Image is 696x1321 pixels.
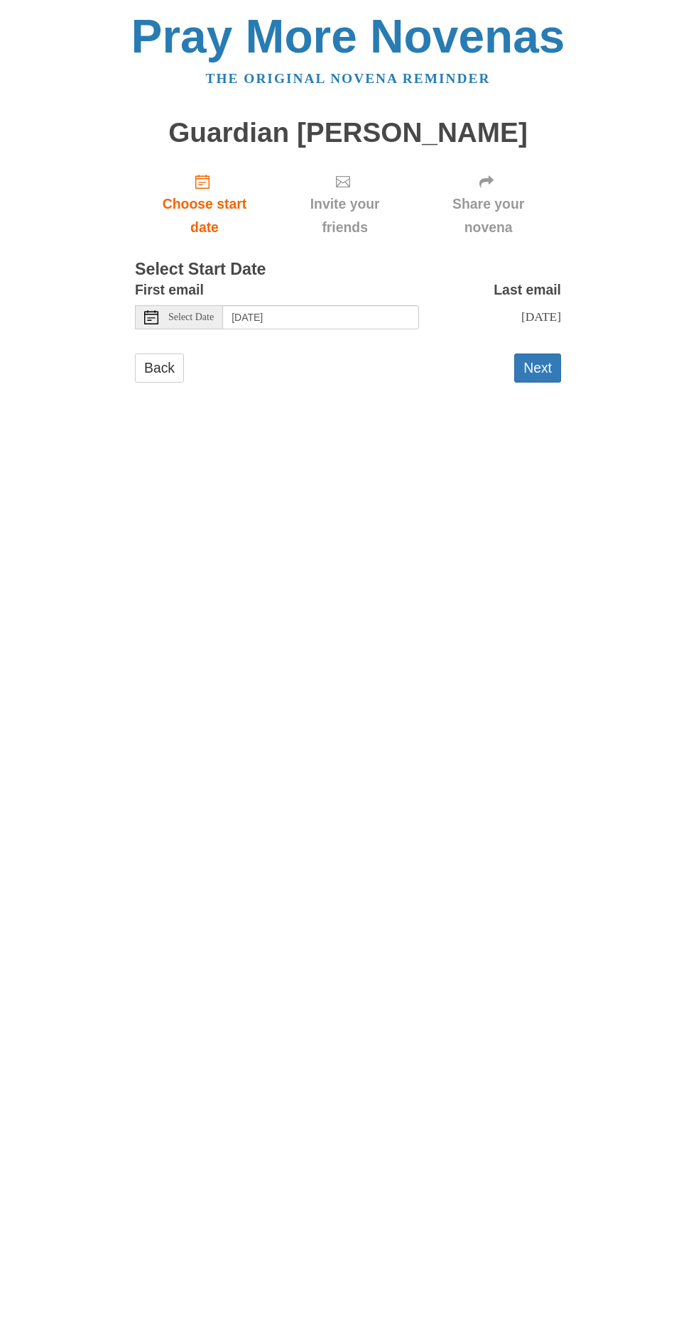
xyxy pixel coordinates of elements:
span: Invite your friends [288,192,401,239]
div: Click "Next" to confirm your start date first. [274,162,415,246]
span: Share your novena [430,192,547,239]
span: [DATE] [521,309,561,324]
a: The original novena reminder [206,71,491,86]
span: Choose start date [149,192,260,239]
div: Click "Next" to confirm your start date first. [415,162,561,246]
button: Next [514,353,561,383]
label: First email [135,278,204,302]
a: Choose start date [135,162,274,246]
a: Pray More Novenas [131,10,565,62]
a: Back [135,353,184,383]
label: Last email [494,278,561,302]
span: Select Date [168,312,214,322]
h3: Select Start Date [135,261,561,279]
h1: Guardian [PERSON_NAME] [135,118,561,148]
